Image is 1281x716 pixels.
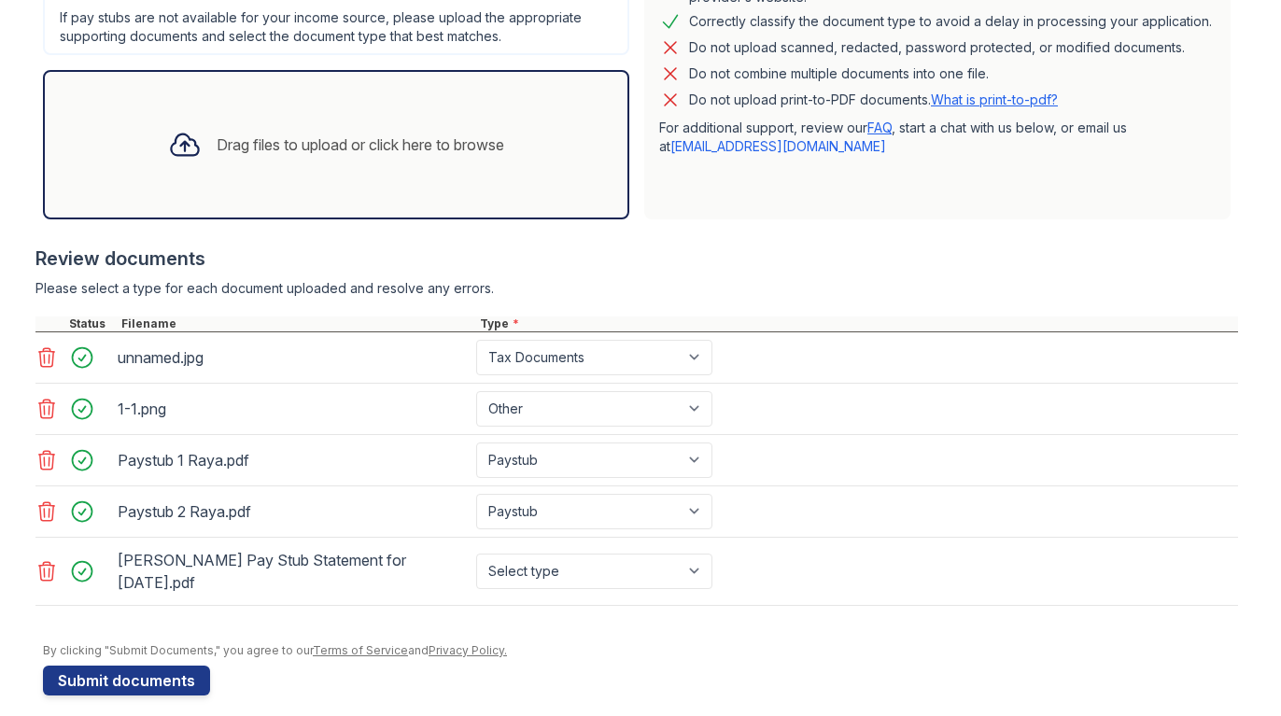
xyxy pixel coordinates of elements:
div: Paystub 1 Raya.pdf [118,445,469,475]
a: FAQ [867,119,892,135]
div: [PERSON_NAME] Pay Stub Statement for [DATE].pdf [118,545,469,597]
div: Filename [118,316,476,331]
div: Please select a type for each document uploaded and resolve any errors. [35,279,1238,298]
div: Drag files to upload or click here to browse [217,133,504,156]
button: Submit documents [43,666,210,695]
p: Do not upload print-to-PDF documents. [689,91,1058,109]
div: Correctly classify the document type to avoid a delay in processing your application. [689,10,1212,33]
div: 1-1.png [118,394,469,424]
div: Paystub 2 Raya.pdf [118,497,469,526]
a: Terms of Service [313,643,408,657]
div: Status [65,316,118,331]
a: [EMAIL_ADDRESS][DOMAIN_NAME] [670,138,886,154]
a: What is print-to-pdf? [931,91,1058,107]
div: Type [476,316,1238,331]
div: Review documents [35,246,1238,272]
p: For additional support, review our , start a chat with us below, or email us at [659,119,1216,156]
a: Privacy Policy. [429,643,507,657]
div: Do not upload scanned, redacted, password protected, or modified documents. [689,36,1185,59]
div: Do not combine multiple documents into one file. [689,63,989,85]
div: By clicking "Submit Documents," you agree to our and [43,643,1238,658]
div: unnamed.jpg [118,343,469,372]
